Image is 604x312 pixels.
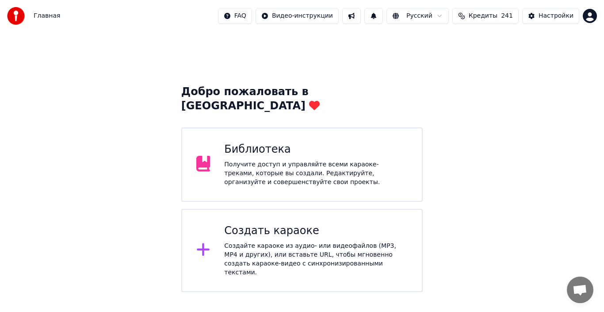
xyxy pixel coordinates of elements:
[181,85,423,113] div: Добро пожаловать в [GEOGRAPHIC_DATA]
[452,8,519,24] button: Кредиты241
[224,160,408,187] div: Получите доступ и управляйте всеми караоке-треками, которые вы создали. Редактируйте, организуйте...
[469,12,497,20] span: Кредиты
[522,8,579,24] button: Настройки
[539,12,573,20] div: Настройки
[256,8,339,24] button: Видео-инструкции
[501,12,513,20] span: 241
[224,242,408,277] div: Создайте караоке из аудио- или видеофайлов (MP3, MP4 и других), или вставьте URL, чтобы мгновенно...
[224,224,408,238] div: Создать караоке
[218,8,252,24] button: FAQ
[567,277,593,303] div: Открытый чат
[7,7,25,25] img: youka
[34,12,60,20] span: Главная
[224,143,408,157] div: Библиотека
[34,12,60,20] nav: breadcrumb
